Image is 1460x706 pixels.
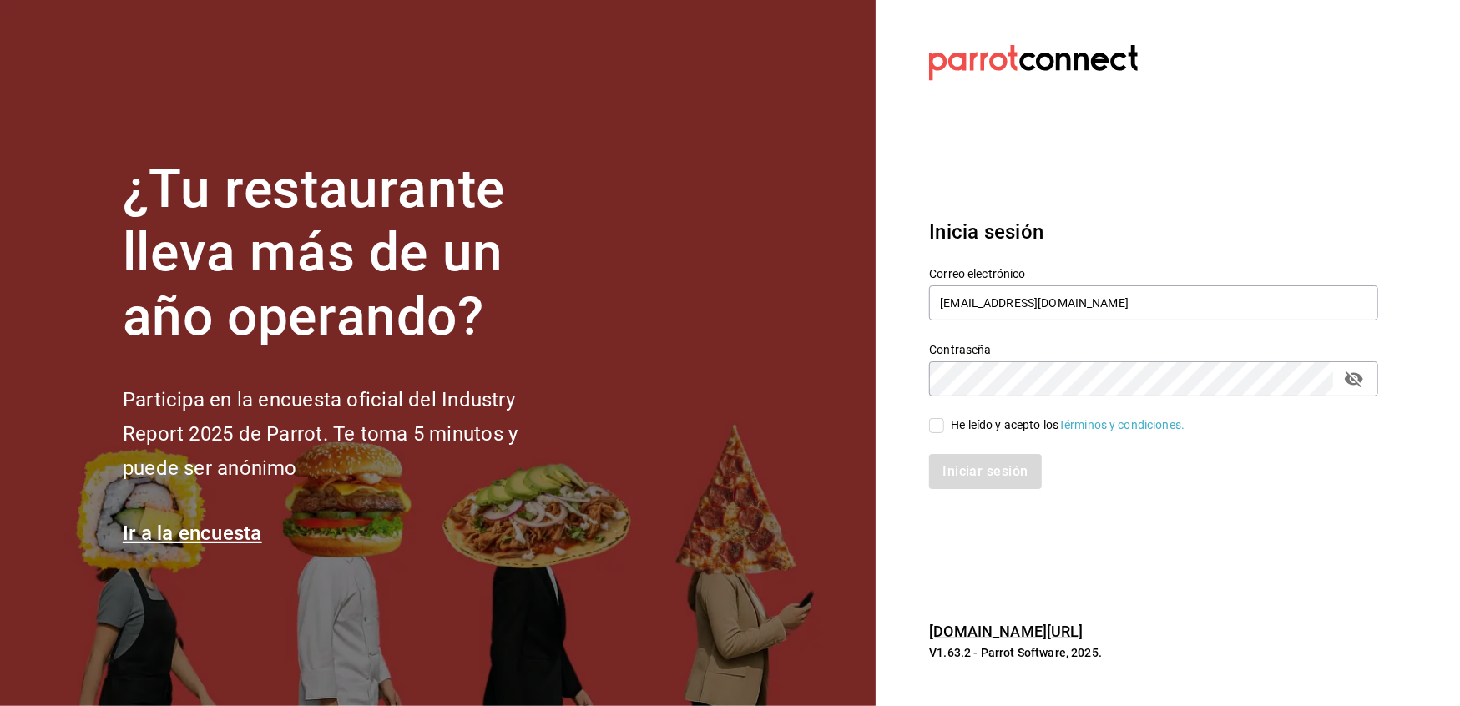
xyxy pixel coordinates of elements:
h3: Inicia sesión [929,217,1378,247]
label: Correo electrónico [929,268,1378,280]
a: Ir a la encuesta [123,522,262,545]
a: Términos y condiciones. [1058,418,1185,431]
input: Ingresa tu correo electrónico [929,285,1378,320]
a: [DOMAIN_NAME][URL] [929,623,1083,640]
h1: ¿Tu restaurante lleva más de un año operando? [123,158,573,350]
label: Contraseña [929,344,1378,356]
div: He leído y acepto los [951,416,1185,434]
h2: Participa en la encuesta oficial del Industry Report 2025 de Parrot. Te toma 5 minutos y puede se... [123,383,573,485]
button: passwordField [1340,365,1368,393]
p: V1.63.2 - Parrot Software, 2025. [929,644,1378,661]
